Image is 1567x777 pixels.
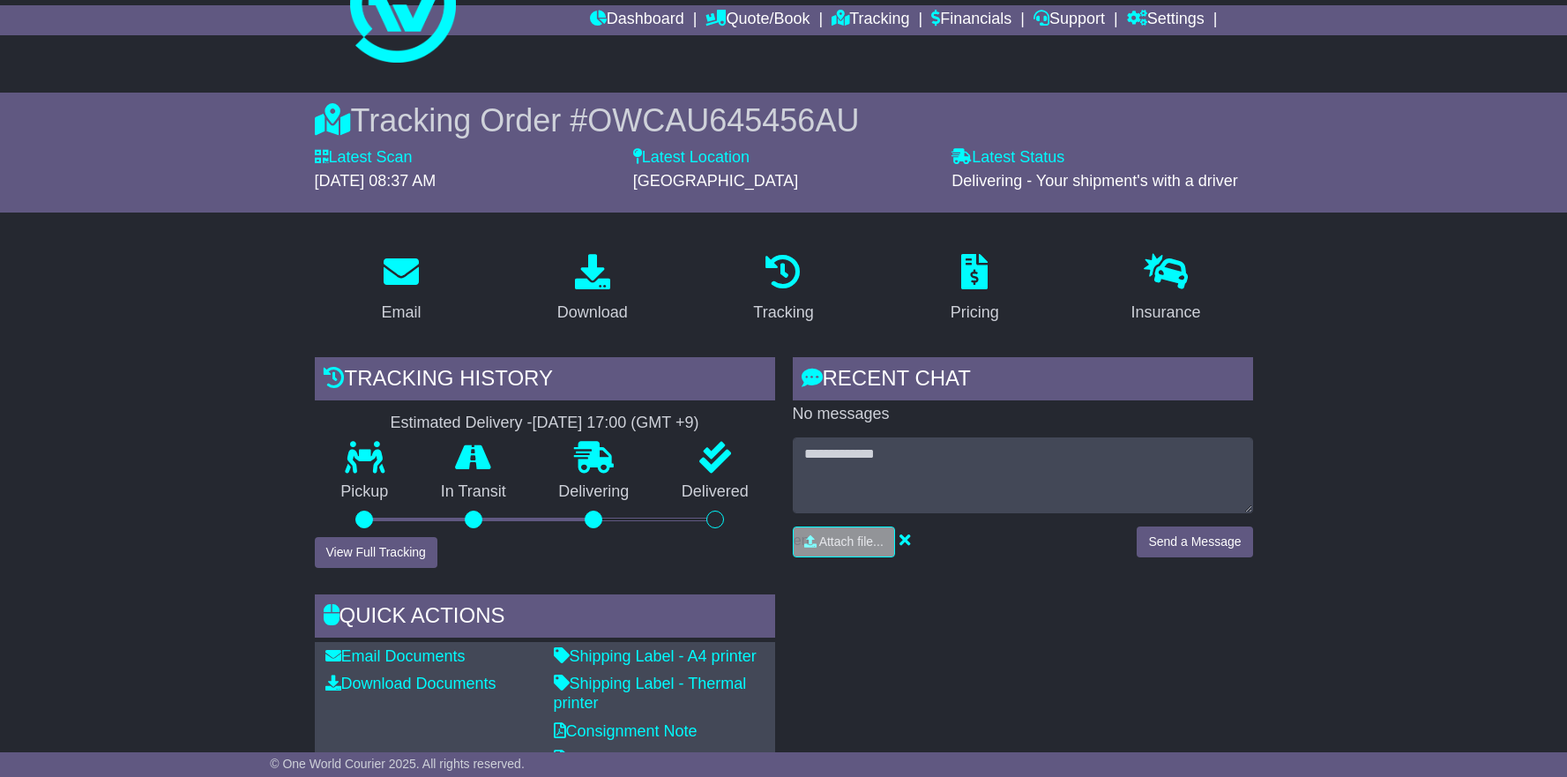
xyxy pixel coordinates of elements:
[633,172,798,190] span: [GEOGRAPHIC_DATA]
[414,482,533,502] p: In Transit
[315,414,775,433] div: Estimated Delivery -
[554,750,726,767] a: Original Address Label
[793,405,1253,424] p: No messages
[546,248,639,331] a: Download
[315,594,775,642] div: Quick Actions
[325,647,466,665] a: Email Documents
[1137,527,1252,557] button: Send a Message
[590,5,684,35] a: Dashboard
[951,172,1238,190] span: Delivering - Your shipment's with a driver
[315,148,413,168] label: Latest Scan
[381,301,421,325] div: Email
[315,172,437,190] span: [DATE] 08:37 AM
[554,675,747,712] a: Shipping Label - Thermal printer
[554,647,757,665] a: Shipping Label - A4 printer
[753,301,813,325] div: Tracking
[554,722,698,740] a: Consignment Note
[705,5,810,35] a: Quote/Book
[951,301,999,325] div: Pricing
[325,675,496,692] a: Download Documents
[793,357,1253,405] div: RECENT CHAT
[369,248,432,331] a: Email
[533,482,656,502] p: Delivering
[742,248,825,331] a: Tracking
[315,482,415,502] p: Pickup
[939,248,1011,331] a: Pricing
[951,148,1064,168] label: Latest Status
[557,301,628,325] div: Download
[587,102,859,138] span: OWCAU645456AU
[270,757,525,771] span: © One World Courier 2025. All rights reserved.
[315,357,775,405] div: Tracking history
[832,5,909,35] a: Tracking
[533,414,699,433] div: [DATE] 17:00 (GMT +9)
[655,482,775,502] p: Delivered
[1033,5,1105,35] a: Support
[315,101,1253,139] div: Tracking Order #
[1127,5,1205,35] a: Settings
[315,537,437,568] button: View Full Tracking
[1120,248,1213,331] a: Insurance
[931,5,1011,35] a: Financials
[1131,301,1201,325] div: Insurance
[633,148,750,168] label: Latest Location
